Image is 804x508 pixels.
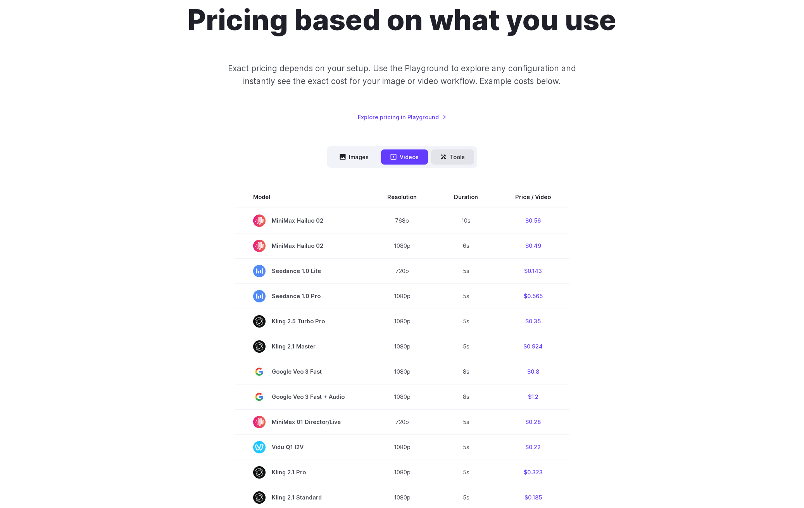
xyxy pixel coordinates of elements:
button: Videos [381,149,428,165]
span: Seedance 1.0 Lite [253,265,350,277]
td: 1080p [369,460,435,485]
td: $0.35 [497,309,569,334]
span: Kling 2.5 Turbo Pro [253,315,350,328]
td: $0.565 [497,283,569,309]
span: Google Veo 3 Fast + Audio [253,391,350,403]
td: 720p [369,409,435,434]
span: MiniMax Hailuo 02 [253,215,350,227]
span: Kling 2.1 Master [253,340,350,353]
span: Google Veo 3 Fast [253,366,350,378]
td: 5s [435,334,497,359]
td: $0.323 [497,460,569,485]
td: 1080p [369,334,435,359]
td: 6s [435,233,497,258]
td: 8s [435,384,497,409]
td: 10s [435,208,497,233]
td: 5s [435,434,497,460]
td: 5s [435,409,497,434]
td: $0.143 [497,258,569,283]
td: 5s [435,460,497,485]
td: 1080p [369,233,435,258]
td: 768p [369,208,435,233]
td: 5s [435,309,497,334]
td: 1080p [369,434,435,460]
th: Model [235,186,369,208]
td: 8s [435,359,497,384]
h1: Pricing based on what you use [188,3,616,37]
td: $0.924 [497,334,569,359]
td: 5s [435,258,497,283]
td: $1.2 [497,384,569,409]
span: MiniMax Hailuo 02 [253,240,350,252]
th: Resolution [369,186,435,208]
td: 1080p [369,359,435,384]
span: MiniMax 01 Director/Live [253,416,350,428]
td: 720p [369,258,435,283]
span: Kling 2.1 Standard [253,491,350,504]
th: Price / Video [497,186,569,208]
span: Vidu Q1 I2V [253,441,350,453]
p: Exact pricing depends on your setup. Use the Playground to explore any configuration and instantl... [213,62,591,88]
th: Duration [435,186,497,208]
span: Kling 2.1 Pro [253,466,350,479]
a: Explore pricing in Playground [358,113,447,122]
td: $0.22 [497,434,569,460]
td: 1080p [369,384,435,409]
td: $0.8 [497,359,569,384]
td: $0.56 [497,208,569,233]
td: 1080p [369,283,435,309]
button: Tools [431,149,474,165]
span: Seedance 1.0 Pro [253,290,350,302]
td: 5s [435,283,497,309]
button: Images [330,149,378,165]
td: $0.28 [497,409,569,434]
td: $0.49 [497,233,569,258]
td: 1080p [369,309,435,334]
